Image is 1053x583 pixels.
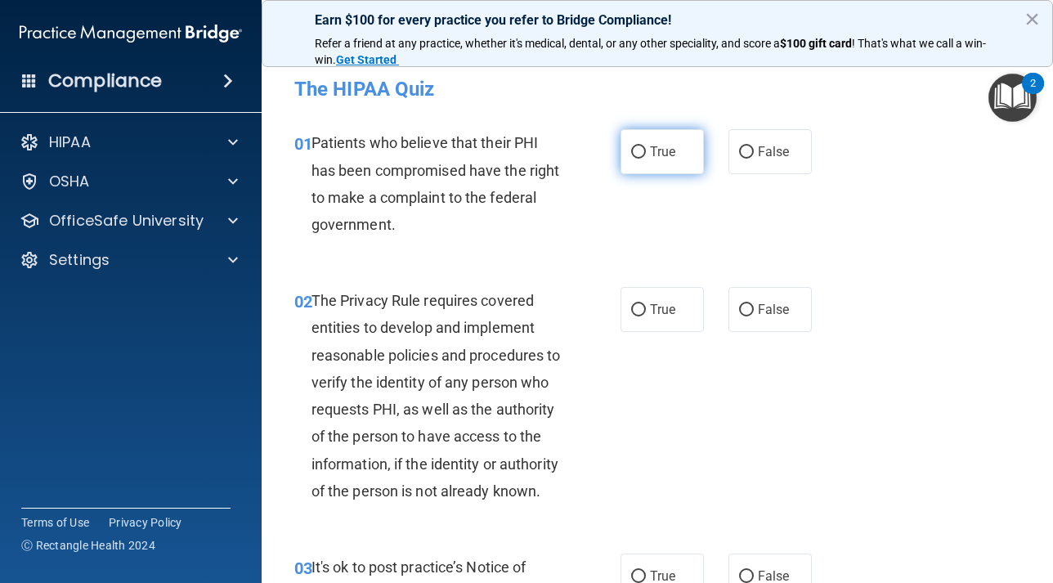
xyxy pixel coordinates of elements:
span: 02 [294,292,312,312]
p: Earn $100 for every practice you refer to Bridge Compliance! [315,12,1000,28]
input: True [631,571,646,583]
span: False [758,144,790,159]
span: 03 [294,558,312,578]
strong: Get Started [336,53,397,66]
span: ! That's what we call a win-win. [315,37,986,66]
p: Settings [49,250,110,270]
strong: $100 gift card [780,37,852,50]
input: True [631,304,646,316]
h4: Compliance [48,70,162,92]
span: True [650,302,675,317]
p: OSHA [49,172,90,191]
a: OfficeSafe University [20,211,238,231]
a: Get Started [336,53,399,66]
img: PMB logo [20,17,242,50]
a: HIPAA [20,132,238,152]
span: 01 [294,134,312,154]
span: Patients who believe that their PHI has been compromised have the right to make a complaint to th... [311,134,560,233]
a: OSHA [20,172,238,191]
span: The Privacy Rule requires covered entities to develop and implement reasonable policies and proce... [311,292,561,500]
span: Refer a friend at any practice, whether it's medical, dental, or any other speciality, and score a [315,37,780,50]
input: False [739,571,754,583]
a: Terms of Use [21,514,89,531]
button: Close [1024,6,1040,32]
input: False [739,146,754,159]
input: False [739,304,754,316]
div: 2 [1030,83,1036,105]
a: Settings [20,250,238,270]
span: True [650,144,675,159]
button: Open Resource Center, 2 new notifications [988,74,1037,122]
span: False [758,302,790,317]
span: Ⓒ Rectangle Health 2024 [21,537,155,554]
p: OfficeSafe University [49,211,204,231]
iframe: Drift Widget Chat Controller [770,489,1033,554]
a: Privacy Policy [109,514,182,531]
p: HIPAA [49,132,91,152]
input: True [631,146,646,159]
h4: The HIPAA Quiz [294,78,1020,100]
